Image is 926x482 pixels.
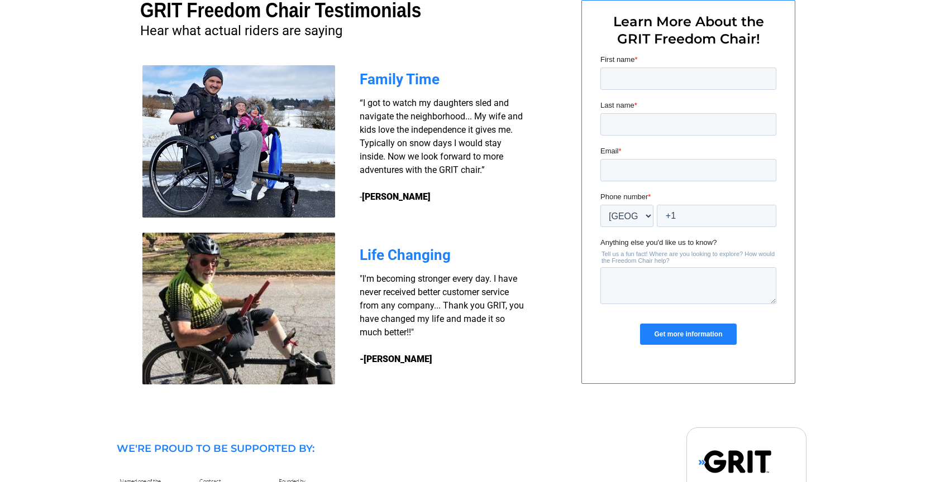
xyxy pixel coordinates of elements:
span: Life Changing [360,247,451,263]
span: Hear what actual riders are saying [140,23,342,38]
span: “I got to watch my daughters sled and navigate the neighborhood... My wife and kids love the inde... [360,98,523,202]
iframe: Form 0 [600,54,776,364]
span: Family Time [360,71,440,88]
strong: -[PERSON_NAME] [360,354,432,364]
span: "I'm becoming stronger every day. I have never received better customer service from any company.... [360,273,524,338]
span: Learn More About the GRIT Freedom Chair! [613,13,764,47]
span: WE'RE PROUD TO BE SUPPORTED BY: [117,442,314,455]
strong: [PERSON_NAME] [362,191,431,202]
